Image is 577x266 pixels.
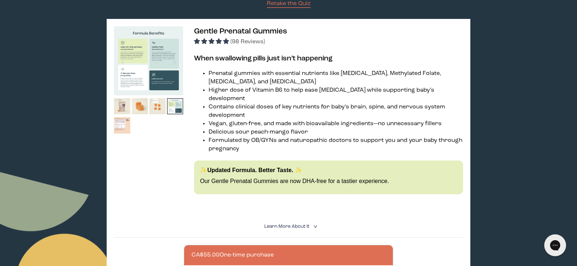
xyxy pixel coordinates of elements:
h3: When swallowing pills just isn’t happening [194,53,463,64]
img: thumbnail image [132,98,148,115]
span: Gentle Prenatal Gummies [194,28,287,35]
summary: Learn More About it < [264,223,313,230]
li: Delicious sour peach-mango flavor [209,128,463,136]
p: Our Gentle Prenatal Gummies are now DHA-free for a tastier experience. [200,177,457,185]
span: Retake the Quiz [267,1,311,7]
li: Prenatal gummies with essential nutrients like [MEDICAL_DATA], Methylated Folate, [MEDICAL_DATA],... [209,70,463,86]
li: Higher dose of Vitamin B6 to help ease [MEDICAL_DATA] while supporting baby’s development [209,86,463,103]
span: (98 Reviews) [230,39,265,45]
strong: ✨Updated Formula. Better Taste. ✨ [200,167,302,173]
img: thumbnail image [114,98,130,115]
iframe: Gorgias live chat messenger [541,232,570,259]
li: Vegan, gluten-free, and made with bioavailable ingredients—no unnecessary fillers [209,120,463,128]
img: thumbnail image [114,26,183,95]
li: Contains clinical doses of key nutrients for baby’s brain, spine, and nervous system development [209,103,463,120]
span: Learn More About it [264,224,309,229]
span: 4.88 stars [194,39,230,45]
li: Formulated by OB/GYNs and naturopathic doctors to support you and your baby through pregnancy [209,136,463,153]
img: thumbnail image [114,117,130,134]
i: < [311,225,318,229]
img: thumbnail image [167,98,183,115]
img: thumbnail image [149,98,166,115]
